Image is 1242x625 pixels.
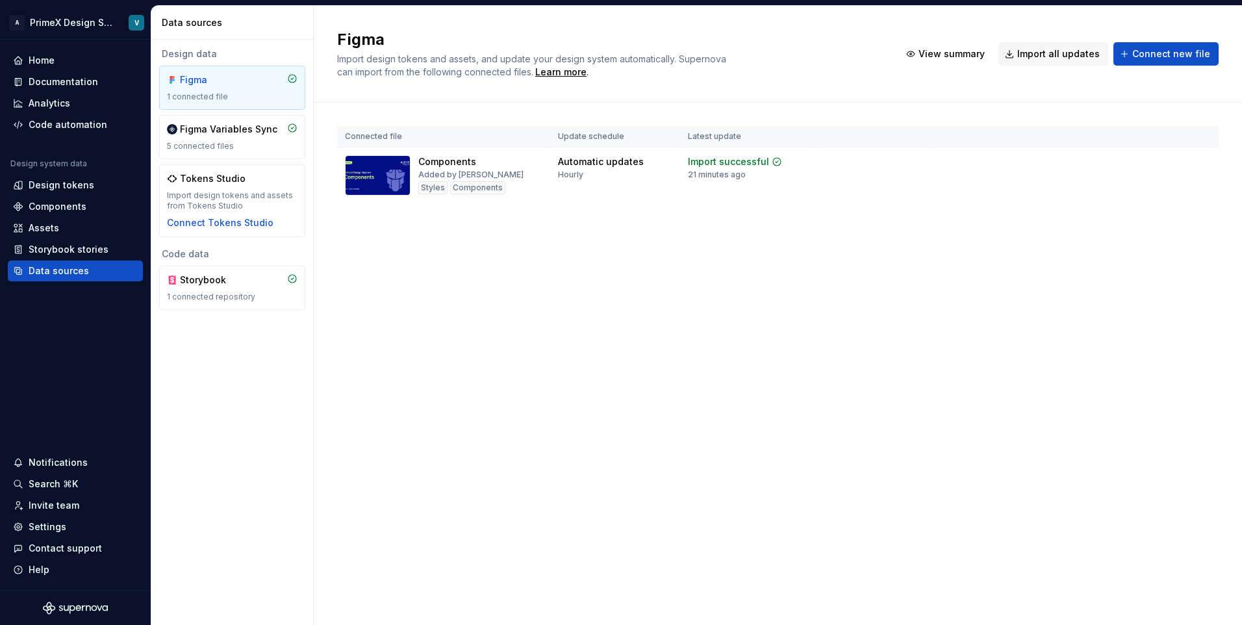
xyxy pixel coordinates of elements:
button: Search ⌘K [8,474,143,494]
div: 1 connected file [167,92,298,102]
a: Learn more [535,66,587,79]
button: Help [8,559,143,580]
div: Components [418,155,476,168]
div: Invite team [29,499,79,512]
div: Notifications [29,456,88,469]
a: Components [8,196,143,217]
div: Data sources [162,16,308,29]
div: Code data [159,248,305,261]
a: Tokens StudioImport design tokens and assets from Tokens StudioConnect Tokens Studio [159,164,305,237]
button: Connect Tokens Studio [167,216,273,229]
div: Design data [159,47,305,60]
div: 5 connected files [167,141,298,151]
a: Storybook1 connected repository [159,266,305,310]
div: Components [450,181,505,194]
button: Connect new file [1113,42,1219,66]
button: Contact support [8,538,143,559]
a: Design tokens [8,175,143,196]
a: Data sources [8,261,143,281]
th: Latest update [680,126,815,147]
div: 21 minutes ago [688,170,746,180]
div: Added by [PERSON_NAME] [418,170,524,180]
span: Import all updates [1017,47,1100,60]
span: Connect new file [1132,47,1210,60]
button: Import all updates [998,42,1108,66]
div: Help [29,563,49,576]
span: Import design tokens and assets, and update your design system automatically. Supernova can impor... [337,53,729,77]
div: 1 connected repository [167,292,298,302]
div: Figma [180,73,242,86]
a: Code automation [8,114,143,135]
div: Design system data [10,159,87,169]
a: Home [8,50,143,71]
div: Design tokens [29,179,94,192]
a: Settings [8,517,143,537]
div: Data sources [29,264,89,277]
a: Invite team [8,495,143,516]
a: Storybook stories [8,239,143,260]
div: Hourly [558,170,583,180]
div: Components [29,200,86,213]
div: Import design tokens and assets from Tokens Studio [167,190,298,211]
button: APrimeX Design SystemV [3,8,148,36]
div: Contact support [29,542,102,555]
div: PrimeX Design System [30,16,113,29]
button: Notifications [8,452,143,473]
span: . [533,68,589,77]
a: Analytics [8,93,143,114]
div: Import successful [688,155,769,168]
a: Documentation [8,71,143,92]
h2: Figma [337,29,884,50]
div: Storybook [180,274,242,287]
div: Assets [29,222,59,235]
a: Figma Variables Sync5 connected files [159,115,305,159]
div: Home [29,54,55,67]
a: Assets [8,218,143,238]
div: Search ⌘K [29,478,78,491]
div: Automatic updates [558,155,644,168]
span: View summary [919,47,985,60]
button: View summary [900,42,993,66]
div: A [9,15,25,31]
div: Analytics [29,97,70,110]
div: Code automation [29,118,107,131]
th: Update schedule [550,126,680,147]
a: Figma1 connected file [159,66,305,110]
div: V [134,18,139,28]
div: Documentation [29,75,98,88]
div: Figma Variables Sync [180,123,277,136]
svg: Supernova Logo [43,602,108,615]
div: Storybook stories [29,243,108,256]
div: Tokens Studio [180,172,246,185]
th: Connected file [337,126,550,147]
div: Settings [29,520,66,533]
div: Styles [418,181,448,194]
